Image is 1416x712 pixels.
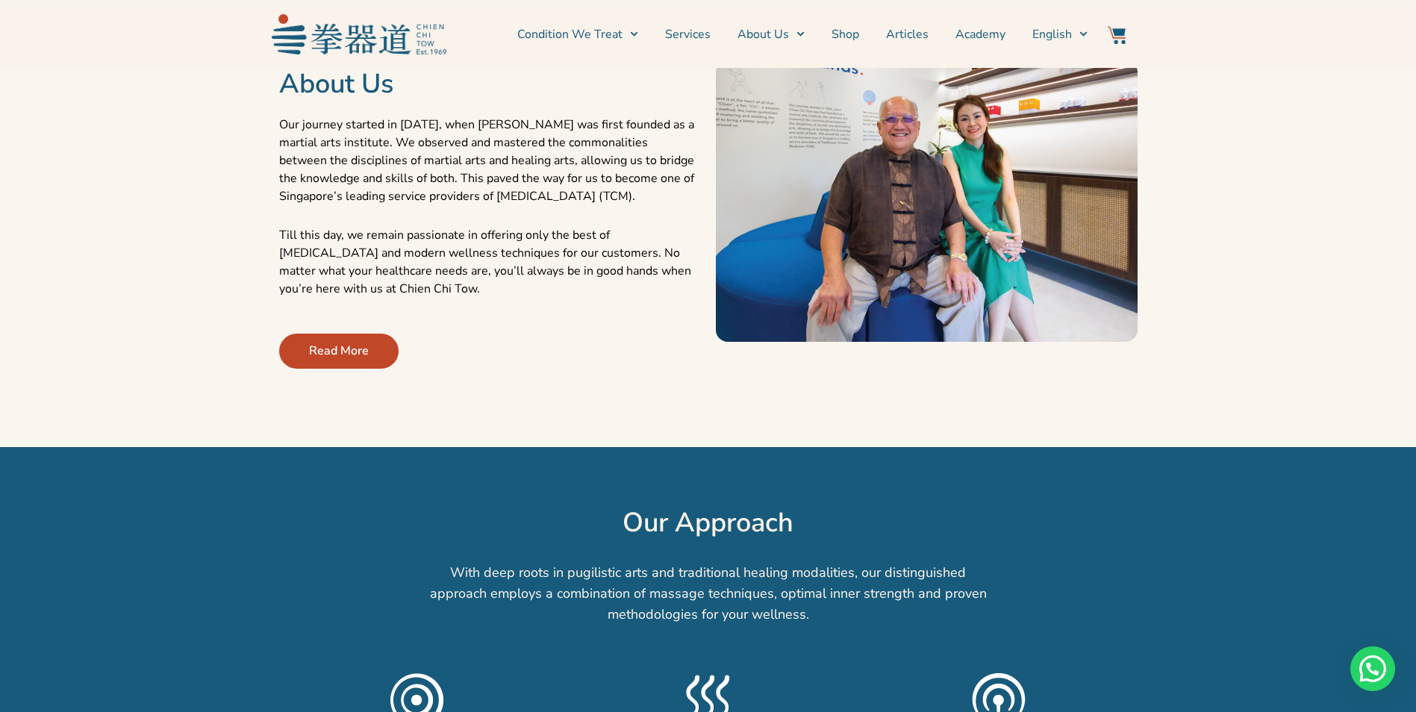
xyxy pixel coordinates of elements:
[279,226,701,298] p: Till this day, we remain passionate in offering only the best of [MEDICAL_DATA] and modern wellne...
[955,16,1005,53] a: Academy
[1032,25,1072,43] span: English
[665,16,711,53] a: Services
[178,507,1238,540] h2: Our Approach
[428,562,988,625] p: With deep roots in pugilistic arts and traditional healing modalities, our distinguished approach...
[737,16,805,53] a: About Us
[517,16,638,53] a: Condition We Treat
[279,68,701,101] h2: About Us
[1108,26,1126,44] img: Website Icon-03
[1032,16,1088,53] a: English
[832,16,859,53] a: Shop
[279,334,399,369] a: Read More
[309,342,369,360] span: Read More
[454,16,1088,53] nav: Menu
[886,16,929,53] a: Articles
[279,116,701,205] p: Our journey started in [DATE], when [PERSON_NAME] was first founded as a martial arts institute. ...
